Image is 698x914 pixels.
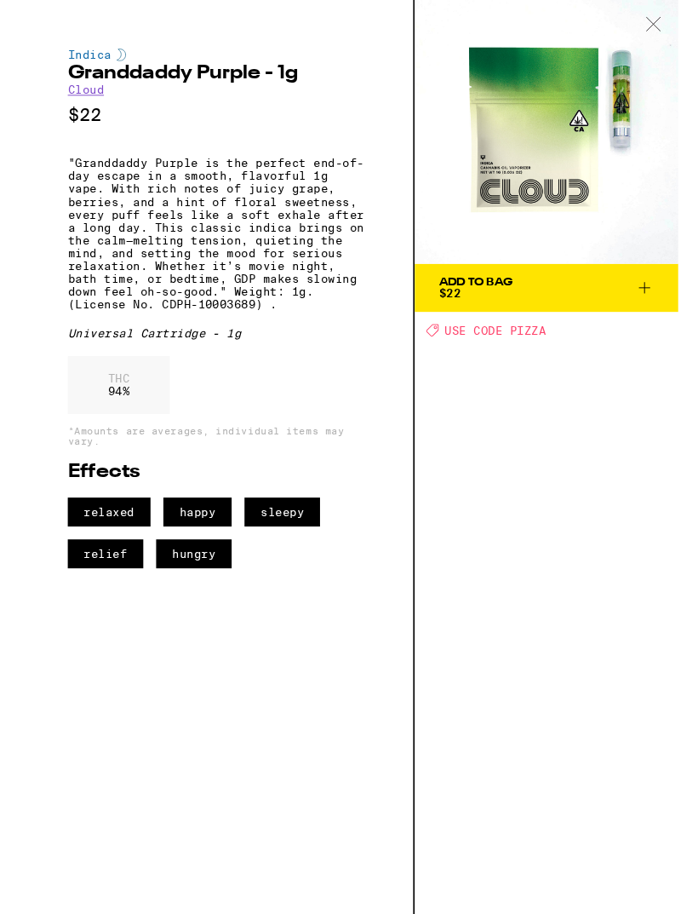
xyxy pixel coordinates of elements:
[450,343,558,357] span: USE CODE PIZZA
[103,51,113,65] img: indicaColor.svg
[444,293,523,305] div: Add To Bag
[39,12,74,27] span: Help
[51,527,139,558] span: relaxed
[51,68,366,89] h2: Granddaddy Purple - 1g
[444,304,467,318] span: $22
[94,394,117,408] p: THC
[238,527,318,558] span: sleepy
[51,451,366,473] p: *Amounts are averages, individual items may vary.
[51,377,159,439] div: 94 %
[51,166,366,330] p: "Granddaddy Purple is the perfect end-of-day escape in a smooth, flavorful 1g vape. With rich not...
[51,490,366,510] h2: Effects
[51,111,366,132] p: $22
[145,572,225,602] span: hungry
[51,51,366,65] div: Indica
[419,279,698,331] button: Add To Bag$22
[51,347,366,360] div: Universal Cartridge - 1g
[152,527,225,558] span: happy
[51,572,131,602] span: relief
[51,89,89,102] a: Cloud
